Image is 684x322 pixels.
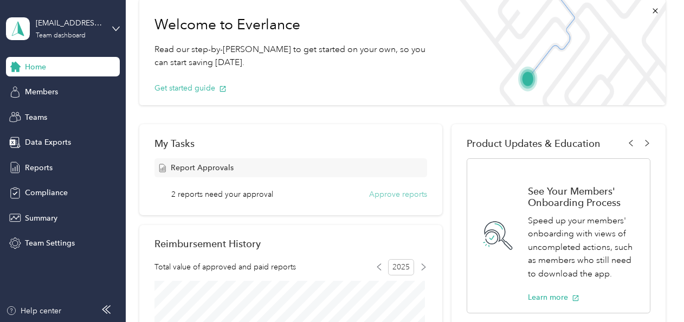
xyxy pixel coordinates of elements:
span: Compliance [25,187,68,198]
div: My Tasks [154,138,427,149]
span: 2 reports need your approval [171,189,273,200]
span: Total value of approved and paid reports [154,261,296,273]
h1: See Your Members' Onboarding Process [528,185,638,208]
button: Learn more [528,292,579,303]
iframe: Everlance-gr Chat Button Frame [623,261,684,322]
span: Data Exports [25,137,71,148]
div: [EMAIL_ADDRESS][DOMAIN_NAME] [36,17,104,29]
button: Help center [6,305,61,317]
span: Teams [25,112,47,123]
span: 2025 [388,259,414,275]
span: Home [25,61,46,73]
h2: Reimbursement History [154,238,261,249]
div: Team dashboard [36,33,86,39]
span: Team Settings [25,237,75,249]
span: Members [25,86,58,98]
p: Speed up your members' onboarding with views of uncompleted actions, such as members who still ne... [528,214,638,281]
button: Approve reports [369,189,427,200]
span: Product Updates & Education [467,138,601,149]
span: Summary [25,212,57,224]
span: Report Approvals [171,162,234,173]
button: Get started guide [154,82,227,94]
h1: Welcome to Everlance [154,16,435,34]
span: Reports [25,162,53,173]
p: Read our step-by-[PERSON_NAME] to get started on your own, so you can start saving [DATE]. [154,43,435,69]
